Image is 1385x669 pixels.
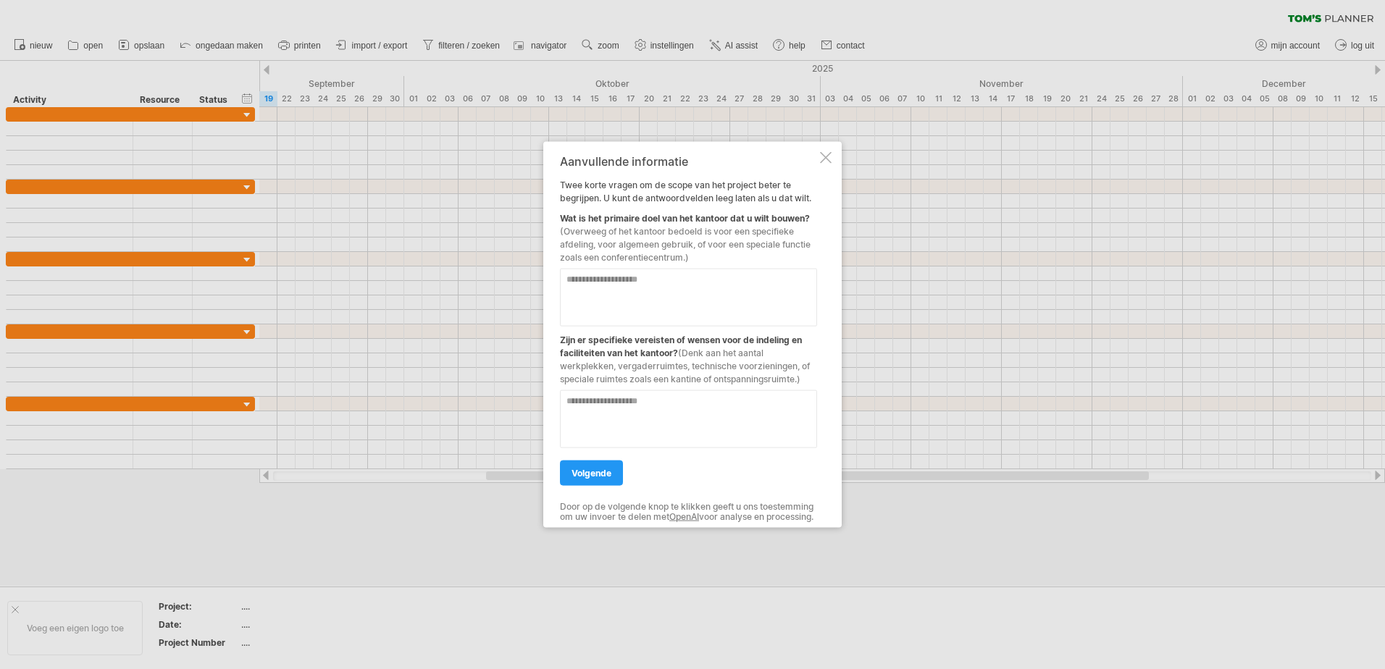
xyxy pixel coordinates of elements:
a: volgende [560,460,623,486]
div: Aanvullende informatie [560,155,817,168]
span: (Overweeg of het kantoor bedoeld is voor een specifieke afdeling, voor algemeen gebruik, of voor ... [560,226,811,263]
span: volgende [572,468,611,479]
div: Wat is het primaire doel van het kantoor dat u wilt bouwen? [560,205,817,264]
span: (Denk aan het aantal werkplekken, vergaderruimtes, technische voorzieningen, of speciale ruimtes ... [560,348,810,384]
div: Door op de volgende knop te klikken geeft u ons toestemming om uw invoer te delen met voor analys... [560,502,817,523]
div: Twee korte vragen om de scope van het project beter te begrijpen. U kunt de antwoordvelden leeg l... [560,155,817,515]
a: OpenAI [669,511,699,522]
div: Zijn er specifieke vereisten of wensen voor de indeling en faciliteiten van het kantoor? [560,327,817,386]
